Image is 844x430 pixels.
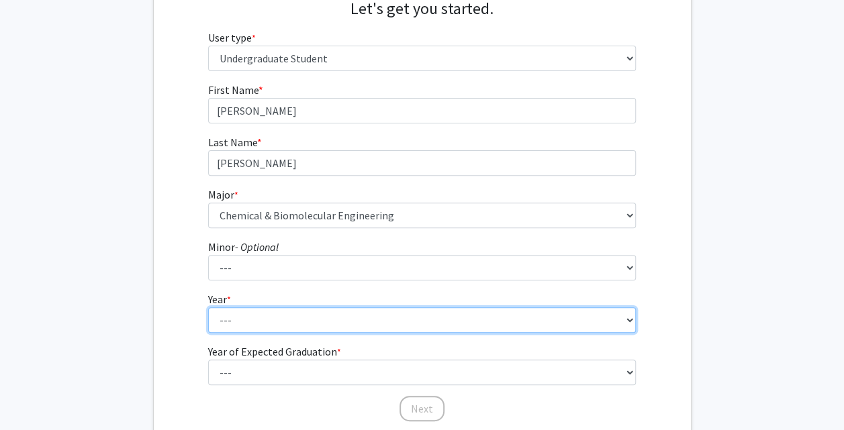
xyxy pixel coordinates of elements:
iframe: Chat [10,370,57,420]
label: User type [208,30,256,46]
label: Year of Expected Graduation [208,343,341,360]
label: Minor [208,239,279,255]
button: Next [400,396,444,421]
label: Year [208,291,231,307]
label: Major [208,186,238,203]
span: Last Name [208,136,257,149]
span: First Name [208,83,259,97]
i: - Optional [235,240,279,254]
